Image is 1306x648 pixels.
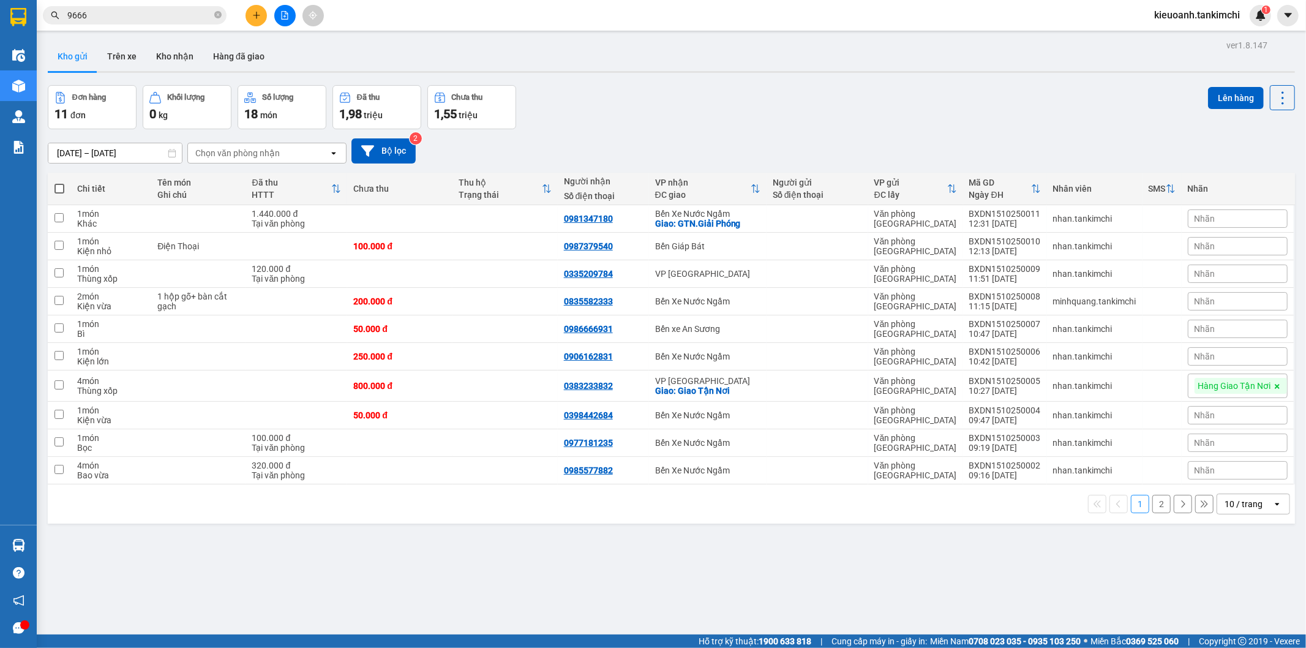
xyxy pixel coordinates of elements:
[77,209,145,219] div: 1 món
[252,264,342,274] div: 120.000 đ
[1283,10,1294,21] span: caret-down
[969,347,1041,356] div: BXDN1510250006
[48,143,182,163] input: Select a date range.
[564,176,643,186] div: Người nhận
[564,410,613,420] div: 0398442684
[252,11,261,20] span: plus
[246,5,267,26] button: plus
[410,132,422,145] sup: 2
[564,324,613,334] div: 0986666931
[146,42,203,71] button: Kho nhận
[969,376,1041,386] div: BXDN1510250005
[309,11,317,20] span: aim
[969,433,1041,443] div: BXDN1510250003
[1053,438,1136,448] div: nhan.tankimchi
[167,93,205,102] div: Khối lượng
[564,191,643,201] div: Số điện thoại
[1143,173,1182,205] th: Toggle SortBy
[77,184,145,194] div: Chi tiết
[353,241,446,251] div: 100.000 đ
[649,173,767,205] th: Toggle SortBy
[655,241,760,251] div: Bến Giáp Bát
[1195,352,1215,361] span: Nhãn
[195,147,280,159] div: Chọn văn phòng nhận
[969,301,1041,311] div: 11:15 [DATE]
[77,329,145,339] div: Bì
[12,80,25,92] img: warehouse-icon
[157,241,239,251] div: Điện Thoại
[874,405,957,425] div: Văn phòng [GEOGRAPHIC_DATA]
[699,635,811,648] span: Hỗ trợ kỹ thuật:
[655,190,751,200] div: ĐC giao
[1152,495,1171,513] button: 2
[51,11,59,20] span: search
[252,178,332,187] div: Đã thu
[351,138,416,164] button: Bộ lọc
[1188,635,1190,648] span: |
[969,636,1081,646] strong: 0708 023 035 - 0935 103 250
[353,324,446,334] div: 50.000 đ
[157,190,239,200] div: Ghi chú
[1195,410,1215,420] span: Nhãn
[143,85,231,129] button: Khối lượng0kg
[1053,381,1136,391] div: nhan.tankimchi
[353,352,446,361] div: 250.000 đ
[67,9,212,22] input: Tìm tên, số ĐT hoặc mã đơn
[13,595,24,606] span: notification
[77,376,145,386] div: 4 món
[252,219,342,228] div: Tại văn phòng
[874,433,957,453] div: Văn phòng [GEOGRAPHIC_DATA]
[77,415,145,425] div: Kiện vừa
[969,219,1041,228] div: 12:31 [DATE]
[1126,636,1179,646] strong: 0369 525 060
[655,352,760,361] div: Bến Xe Nước Ngầm
[969,178,1031,187] div: Mã GD
[1226,39,1267,52] div: ver 1.8.147
[1277,5,1299,26] button: caret-down
[252,470,342,480] div: Tại văn phòng
[1131,495,1149,513] button: 1
[280,11,289,20] span: file-add
[1195,438,1215,448] span: Nhãn
[48,85,137,129] button: Đơn hàng11đơn
[874,209,957,228] div: Văn phòng [GEOGRAPHIC_DATA]
[963,173,1047,205] th: Toggle SortBy
[930,635,1081,648] span: Miền Nam
[77,274,145,284] div: Thùng xốp
[244,107,258,121] span: 18
[655,386,760,396] div: Giao: Giao Tận Nơi
[655,209,760,219] div: Bến Xe Nước Ngầm
[302,5,324,26] button: aim
[77,319,145,329] div: 1 món
[655,376,760,386] div: VP [GEOGRAPHIC_DATA]
[12,539,25,552] img: warehouse-icon
[969,319,1041,329] div: BXDN1510250007
[1084,639,1087,644] span: ⚪️
[48,42,97,71] button: Kho gửi
[874,292,957,311] div: Văn phòng [GEOGRAPHIC_DATA]
[1195,296,1215,306] span: Nhãn
[427,85,516,129] button: Chưa thu1,55 triệu
[969,461,1041,470] div: BXDN1510250002
[77,219,145,228] div: Khác
[1053,410,1136,420] div: nhan.tankimchi
[1090,635,1179,648] span: Miền Bắc
[353,296,446,306] div: 200.000 đ
[969,386,1041,396] div: 10:27 [DATE]
[773,178,862,187] div: Người gửi
[655,324,760,334] div: Bến xe An Sương
[969,415,1041,425] div: 09:47 [DATE]
[329,148,339,158] svg: open
[874,178,947,187] div: VP gửi
[1053,214,1136,224] div: nhan.tankimchi
[1264,6,1268,14] span: 1
[214,11,222,18] span: close-circle
[70,110,86,120] span: đơn
[1195,241,1215,251] span: Nhãn
[12,141,25,154] img: solution-icon
[459,190,542,200] div: Trạng thái
[353,381,446,391] div: 800.000 đ
[262,93,293,102] div: Số lượng
[1188,184,1288,194] div: Nhãn
[874,236,957,256] div: Văn phòng [GEOGRAPHIC_DATA]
